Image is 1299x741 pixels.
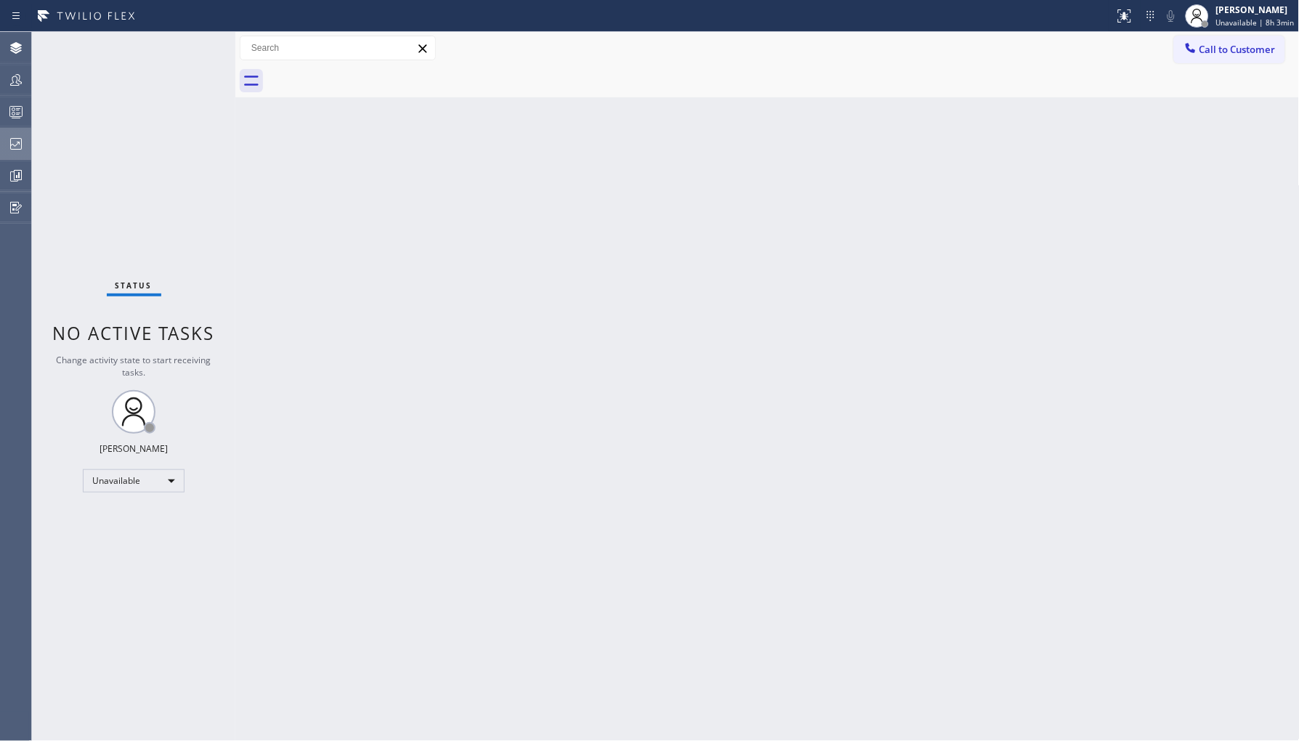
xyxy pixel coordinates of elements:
input: Search [240,36,435,60]
div: [PERSON_NAME] [1216,4,1295,16]
button: Call to Customer [1174,36,1285,63]
button: Mute [1161,6,1181,26]
div: Unavailable [83,469,185,493]
span: Call to Customer [1199,43,1276,56]
span: Unavailable | 8h 3min [1216,17,1295,28]
div: [PERSON_NAME] [100,442,168,455]
span: No active tasks [53,321,215,345]
span: Change activity state to start receiving tasks. [57,354,211,378]
span: Status [116,280,153,291]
